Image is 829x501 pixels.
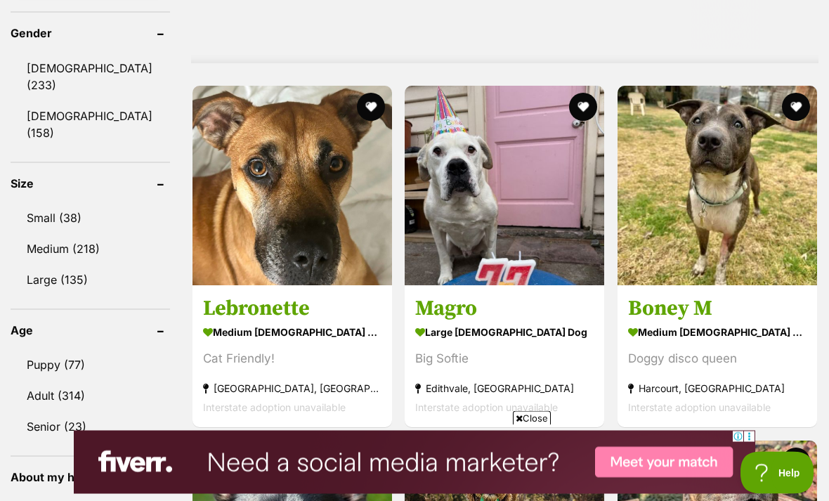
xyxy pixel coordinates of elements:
[192,86,392,286] img: Lebronette - Rhodesian Ridgeback Dog
[203,350,381,369] div: Cat Friendly!
[405,86,604,286] img: Magro - American Bulldog
[405,285,604,428] a: Magro large [DEMOGRAPHIC_DATA] Dog Big Softie Edithvale, [GEOGRAPHIC_DATA] Interstate adoption un...
[513,411,551,425] span: Close
[628,350,807,369] div: Doggy disco queen
[203,379,381,398] strong: [GEOGRAPHIC_DATA], [GEOGRAPHIC_DATA]
[415,379,594,398] strong: Edithvale, [GEOGRAPHIC_DATA]
[628,402,771,414] span: Interstate adoption unavailable
[569,93,597,122] button: favourite
[628,379,807,398] strong: Harcourt, [GEOGRAPHIC_DATA]
[11,266,170,295] a: Large (135)
[11,325,170,337] header: Age
[192,285,392,428] a: Lebronette medium [DEMOGRAPHIC_DATA] Dog Cat Friendly! [GEOGRAPHIC_DATA], [GEOGRAPHIC_DATA] Inter...
[11,471,170,484] header: About my home
[415,350,594,369] div: Big Softie
[1,1,13,13] img: consumer-privacy-logo.png
[203,402,346,414] span: Interstate adoption unavailable
[740,452,815,494] iframe: Help Scout Beacon - Open
[415,296,594,323] h3: Magro
[11,412,170,442] a: Senior (23)
[11,178,170,190] header: Size
[782,93,810,122] button: favourite
[11,54,170,100] a: [DEMOGRAPHIC_DATA] (233)
[11,235,170,264] a: Medium (218)
[11,204,170,233] a: Small (38)
[356,93,384,122] button: favourite
[203,296,381,323] h3: Lebronette
[628,296,807,323] h3: Boney M
[11,382,170,411] a: Adult (314)
[618,285,817,428] a: Boney M medium [DEMOGRAPHIC_DATA] Dog Doggy disco queen Harcourt, [GEOGRAPHIC_DATA] Interstate ad...
[11,27,170,40] header: Gender
[618,86,817,286] img: Boney M - Staffordshire Bull Terrier Dog
[11,351,170,380] a: Puppy (77)
[415,402,558,414] span: Interstate adoption unavailable
[74,431,755,494] iframe: Advertisement
[11,102,170,148] a: [DEMOGRAPHIC_DATA] (158)
[628,323,807,343] strong: medium [DEMOGRAPHIC_DATA] Dog
[415,323,594,343] strong: large [DEMOGRAPHIC_DATA] Dog
[203,323,381,343] strong: medium [DEMOGRAPHIC_DATA] Dog
[782,448,810,476] button: favourite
